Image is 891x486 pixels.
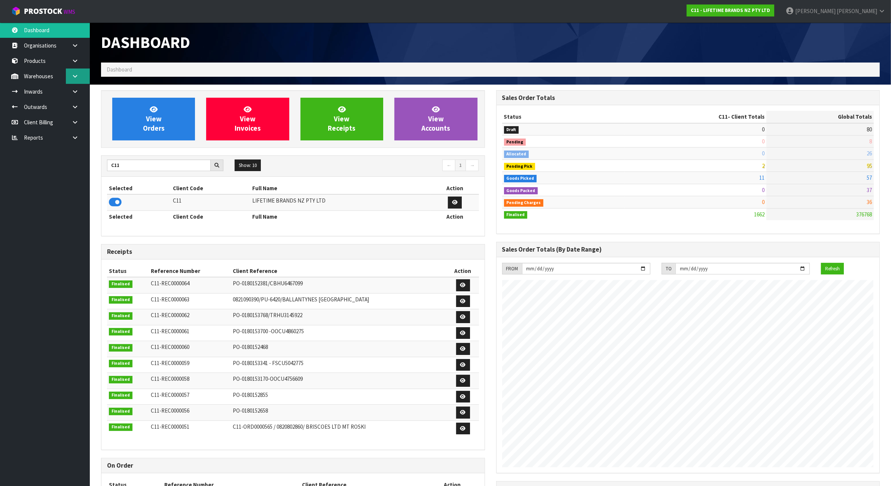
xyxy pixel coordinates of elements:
[235,105,261,133] span: View Invoices
[856,211,872,218] span: 376768
[143,105,165,133] span: View Orders
[502,94,874,101] h3: Sales Order Totals
[64,8,75,15] small: WMS
[299,160,479,173] nav: Page navigation
[151,312,189,319] span: C11-REC0000062
[171,194,251,210] td: C11
[502,263,522,275] div: FROM
[233,391,268,398] span: PO-0180152855
[233,328,304,335] span: PO-0180153700 -OOCU4860275
[504,151,529,158] span: Allocated
[233,296,369,303] span: 0821090390/PU-6420/BALLANTYNES [GEOGRAPHIC_DATA]
[625,111,766,123] th: - Client Totals
[107,210,171,222] th: Selected
[762,126,765,133] span: 0
[151,328,189,335] span: C11-REC0000061
[206,98,289,140] a: ViewInvoices
[112,98,195,140] a: ViewOrders
[867,186,872,194] span: 37
[151,280,189,287] span: C11-REC0000064
[107,248,479,255] h3: Receipts
[300,98,383,140] a: ViewReceipts
[504,199,544,207] span: Pending Charges
[662,263,675,275] div: TO
[151,359,189,367] span: C11-REC0000059
[394,98,477,140] a: ViewAccounts
[149,265,231,277] th: Reference Number
[233,280,303,287] span: PO-0180152381/CBHU6467099
[762,138,765,145] span: 0
[691,7,770,13] strong: C11 - LIFETIME BRANDS NZ PTY LTD
[455,160,466,171] a: 1
[107,265,149,277] th: Status
[869,138,872,145] span: 8
[107,462,479,469] h3: On Order
[504,211,528,219] span: Finalised
[233,343,268,350] span: PO-0180152468
[250,194,431,210] td: LIFETIME BRANDS NZ PTY LTD
[151,407,189,414] span: C11-REC0000056
[504,175,537,182] span: Goods Picked
[109,280,132,288] span: Finalised
[109,408,132,415] span: Finalised
[504,139,526,146] span: Pending
[101,32,190,52] span: Dashboard
[233,375,303,382] span: PO-0180153170-OOCU4756609
[867,162,872,169] span: 95
[762,198,765,206] span: 0
[107,66,132,73] span: Dashboard
[867,126,872,133] span: 80
[867,150,872,157] span: 26
[107,182,171,194] th: Selected
[504,187,538,195] span: Goods Packed
[151,375,189,382] span: C11-REC0000058
[250,210,431,222] th: Full Name
[431,182,479,194] th: Action
[233,359,303,367] span: PO-0180153341 - FSCU5042775
[151,343,189,350] span: C11-REC0000060
[431,210,479,222] th: Action
[421,105,450,133] span: View Accounts
[235,160,261,171] button: Show: 10
[504,126,519,134] span: Draft
[442,160,455,171] a: ←
[837,7,877,15] span: [PERSON_NAME]
[151,423,189,430] span: C11-REC0000051
[447,265,479,277] th: Action
[233,407,268,414] span: PO-0180152658
[109,296,132,304] span: Finalised
[233,423,366,430] span: C11-ORD0000565 / 0820802860/ BRISCOES LTD MT ROSKI
[151,296,189,303] span: C11-REC0000063
[762,186,765,194] span: 0
[24,6,62,16] span: ProStock
[759,174,765,181] span: 11
[109,423,132,431] span: Finalised
[718,113,728,120] span: C11
[821,263,844,275] button: Refresh
[109,376,132,383] span: Finalised
[109,344,132,352] span: Finalised
[250,182,431,194] th: Full Name
[687,4,774,16] a: C11 - LIFETIME BRANDS NZ PTY LTD
[766,111,874,123] th: Global Totals
[328,105,356,133] span: View Receipts
[795,7,836,15] span: [PERSON_NAME]
[171,182,251,194] th: Client Code
[502,111,625,123] th: Status
[466,160,479,171] a: →
[754,211,765,218] span: 1662
[762,150,765,157] span: 0
[109,328,132,335] span: Finalised
[867,174,872,181] span: 57
[109,360,132,367] span: Finalised
[11,6,21,16] img: cube-alt.png
[107,160,211,171] input: Search clients
[231,265,447,277] th: Client Reference
[504,163,535,170] span: Pending Pick
[233,312,302,319] span: PO-0180153768/TRHU3145922
[867,198,872,206] span: 36
[171,210,251,222] th: Client Code
[502,246,874,253] h3: Sales Order Totals (By Date Range)
[762,162,765,169] span: 2
[151,391,189,398] span: C11-REC0000057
